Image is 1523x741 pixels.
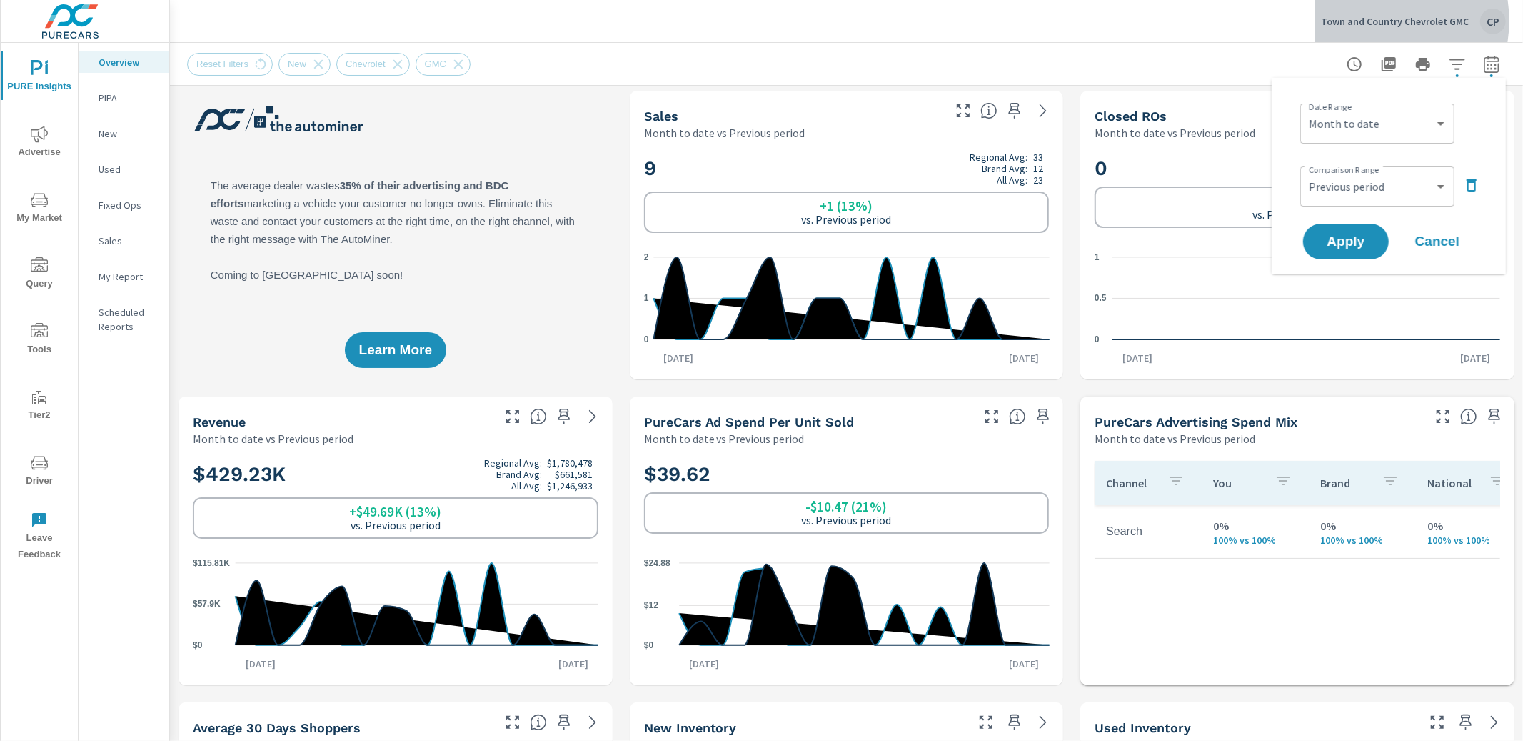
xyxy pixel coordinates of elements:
[79,266,169,287] div: My Report
[1409,235,1466,248] span: Cancel
[193,430,353,447] p: Month to date vs Previous period
[5,389,74,424] span: Tier2
[1320,517,1404,534] p: 0%
[547,457,593,469] p: $1,780,478
[1426,711,1449,734] button: Make Fullscreen
[193,558,230,568] text: $115.81K
[79,230,169,252] div: Sales
[5,126,74,161] span: Advertise
[530,408,547,425] span: Total sales revenue over the selected date range. [Source: This data is sourced from the dealer’s...
[79,123,169,144] div: New
[1032,99,1055,122] a: See more details in report
[5,60,74,95] span: PURE Insights
[1033,174,1043,186] p: 23
[1409,50,1437,79] button: Print Report
[644,294,649,304] text: 1
[805,499,887,514] h6: -$10.47 (21%)
[99,305,158,334] p: Scheduled Reports
[1095,124,1255,141] p: Month to date vs Previous period
[79,87,169,109] div: PIPA
[1427,534,1512,546] p: 100% vs 100%
[1112,351,1162,365] p: [DATE]
[644,462,1050,487] h2: $39.62
[484,457,542,469] p: Regional Avg:
[982,163,1027,174] p: Brand Avg:
[1394,224,1480,259] button: Cancel
[1106,476,1156,490] p: Channel
[1454,711,1477,734] span: Save this to your personalized report
[501,711,524,734] button: Make Fullscreen
[975,711,997,734] button: Make Fullscreen
[193,414,246,429] h5: Revenue
[553,405,575,428] span: Save this to your personalized report
[5,323,74,358] span: Tools
[496,469,542,480] p: Brand Avg:
[1095,430,1255,447] p: Month to date vs Previous period
[644,109,678,124] h5: Sales
[1320,476,1370,490] p: Brand
[1252,208,1342,221] p: vs. Previous period
[1009,408,1026,425] span: Average cost of advertising per each vehicle sold at the dealer over the selected date range. The...
[1460,408,1477,425] span: This table looks at how you compare to the amount of budget you spend per channel as opposed to y...
[99,198,158,212] p: Fixed Ops
[1095,414,1297,429] h5: PureCars Advertising Spend Mix
[1213,534,1297,546] p: 100% vs 100%
[644,151,1050,186] h2: 9
[511,480,542,492] p: All Avg:
[99,91,158,105] p: PIPA
[501,405,524,428] button: Make Fullscreen
[581,405,604,428] a: See more details in report
[1317,235,1374,248] span: Apply
[553,711,575,734] span: Save this to your personalized report
[345,332,446,368] button: Learn More
[555,469,593,480] p: $661,581
[99,162,158,176] p: Used
[548,657,598,671] p: [DATE]
[820,199,873,213] h6: +1 (13%)
[359,344,432,357] span: Learn More
[349,504,441,519] h6: +$49.69K (13%)
[1213,517,1297,534] p: 0%
[644,124,805,141] p: Month to date vs Previous period
[1033,151,1043,163] p: 33
[99,269,158,284] p: My Report
[581,711,604,734] a: See more details in report
[79,302,169,337] div: Scheduled Reports
[1321,15,1469,28] p: Town and Country Chevrolet GMC
[79,194,169,216] div: Fixed Ops
[1477,50,1506,79] button: Select Date Range
[644,558,670,568] text: $24.88
[99,234,158,248] p: Sales
[5,257,74,292] span: Query
[1095,294,1107,304] text: 0.5
[5,454,74,489] span: Driver
[999,657,1049,671] p: [DATE]
[193,640,203,650] text: $0
[193,600,221,610] text: $57.9K
[1032,711,1055,734] a: See more details in report
[952,99,975,122] button: Make Fullscreen
[644,601,658,611] text: $12
[1,43,78,569] div: nav menu
[1003,99,1026,122] span: Save this to your personalized report
[1033,163,1043,174] p: 12
[999,351,1049,365] p: [DATE]
[530,714,547,731] span: A rolling 30 day total of daily Shoppers on the dealership website, averaged over the selected da...
[970,151,1027,163] p: Regional Avg:
[236,657,286,671] p: [DATE]
[980,405,1003,428] button: Make Fullscreen
[79,51,169,73] div: Overview
[351,519,441,532] p: vs. Previous period
[801,514,891,527] p: vs. Previous period
[1032,405,1055,428] span: Save this to your personalized report
[1095,514,1202,549] td: Search
[644,640,654,650] text: $0
[801,213,891,226] p: vs. Previous period
[193,457,598,492] h2: $429.23K
[644,720,737,735] h5: New Inventory
[1095,720,1191,735] h5: Used Inventory
[1003,711,1026,734] span: Save this to your personalized report
[5,512,74,563] span: Leave Feedback
[1095,109,1167,124] h5: Closed ROs
[1483,711,1506,734] a: See more details in report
